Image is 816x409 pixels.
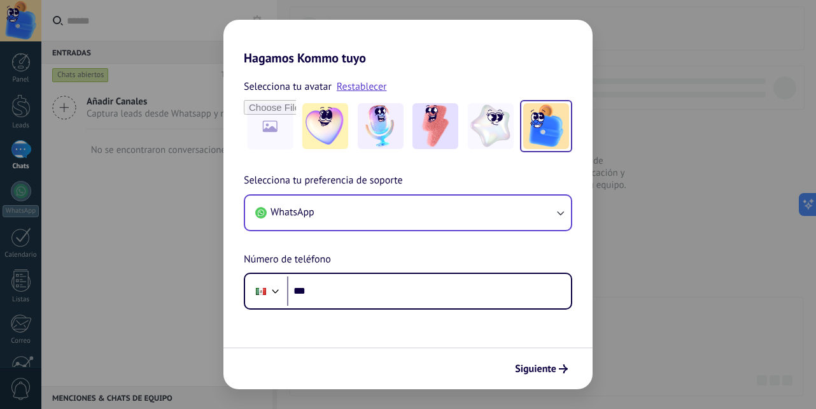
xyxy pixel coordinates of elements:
[337,80,387,93] a: Restablecer
[523,103,569,149] img: -5.jpeg
[509,358,573,380] button: Siguiente
[245,196,571,230] button: WhatsApp
[358,103,404,149] img: -2.jpeg
[249,278,273,305] div: Mexico: + 52
[244,173,403,189] span: Selecciona tu preferencia de soporte
[302,103,348,149] img: -1.jpeg
[244,252,331,268] span: Número de teléfono
[223,20,593,66] h2: Hagamos Kommo tuyo
[515,364,556,373] span: Siguiente
[468,103,514,149] img: -4.jpeg
[271,206,314,219] span: WhatsApp
[412,103,458,149] img: -3.jpeg
[244,78,332,95] span: Selecciona tu avatar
